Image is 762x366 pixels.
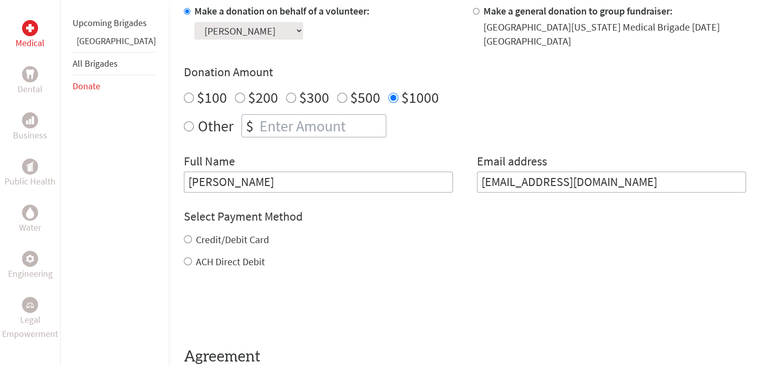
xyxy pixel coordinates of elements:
[22,251,38,267] div: Engineering
[196,255,265,268] label: ACH Direct Debit
[184,171,453,193] input: Enter Full Name
[26,69,34,79] img: Dental
[196,233,269,246] label: Credit/Debit Card
[26,24,34,32] img: Medical
[77,35,156,47] a: [GEOGRAPHIC_DATA]
[73,12,156,34] li: Upcoming Brigades
[16,36,45,50] p: Medical
[350,88,380,107] label: $500
[2,313,58,341] p: Legal Empowerment
[242,115,258,137] div: $
[73,80,100,92] a: Donate
[13,128,47,142] p: Business
[198,114,233,137] label: Other
[73,58,118,69] a: All Brigades
[184,64,746,80] h4: Donation Amount
[8,251,53,281] a: EngineeringEngineering
[73,75,156,97] li: Donate
[248,88,278,107] label: $200
[18,82,43,96] p: Dental
[16,20,45,50] a: MedicalMedical
[483,5,673,17] label: Make a general donation to group fundraiser:
[5,158,56,189] a: Public HealthPublic Health
[73,34,156,52] li: Panama
[22,297,38,313] div: Legal Empowerment
[19,221,41,235] p: Water
[184,153,235,171] label: Full Name
[184,289,336,328] iframe: reCAPTCHA
[483,20,746,48] div: [GEOGRAPHIC_DATA][US_STATE] Medical Brigade [DATE] [GEOGRAPHIC_DATA]
[26,207,34,218] img: Water
[19,205,41,235] a: WaterWater
[184,348,746,366] h4: Agreement
[26,302,34,308] img: Legal Empowerment
[26,255,34,263] img: Engineering
[22,158,38,174] div: Public Health
[73,17,147,29] a: Upcoming Brigades
[477,153,547,171] label: Email address
[26,116,34,124] img: Business
[22,66,38,82] div: Dental
[299,88,329,107] label: $300
[22,205,38,221] div: Water
[2,297,58,341] a: Legal EmpowermentLegal Empowerment
[73,52,156,75] li: All Brigades
[477,171,746,193] input: Your Email
[194,5,370,17] label: Make a donation on behalf of a volunteer:
[13,112,47,142] a: BusinessBusiness
[18,66,43,96] a: DentalDental
[22,20,38,36] div: Medical
[5,174,56,189] p: Public Health
[401,88,439,107] label: $1000
[258,115,386,137] input: Enter Amount
[22,112,38,128] div: Business
[8,267,53,281] p: Engineering
[197,88,227,107] label: $100
[26,161,34,171] img: Public Health
[184,209,746,225] h4: Select Payment Method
